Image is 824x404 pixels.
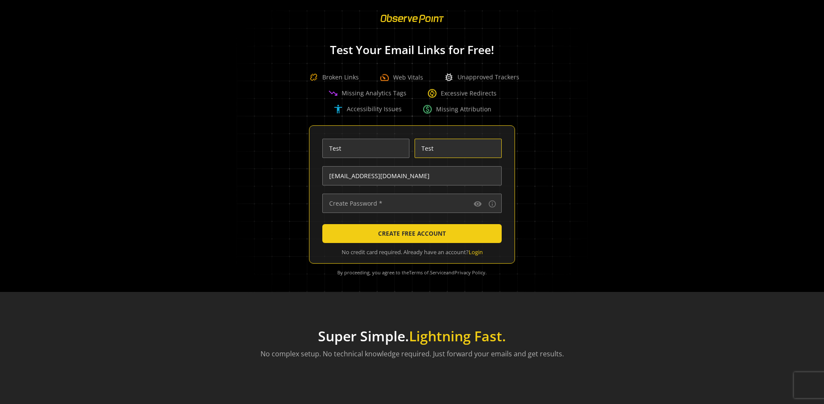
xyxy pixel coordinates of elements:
img: Broken Link [305,69,322,86]
div: Excessive Redirects [427,88,497,98]
input: Enter Email Address (name@work-email.com) * [322,166,502,185]
input: Enter Last Name * [415,139,502,158]
span: accessibility [333,104,343,114]
input: Enter First Name * [322,139,409,158]
div: Accessibility Issues [333,104,402,114]
input: Create Password * [322,194,502,213]
p: No complex setup. No technical knowledge required. Just forward your emails and get results. [261,349,564,359]
span: CREATE FREE ACCOUNT [378,226,446,241]
a: ObservePoint Homepage [375,20,449,28]
div: By proceeding, you agree to the and . [320,264,504,282]
a: Privacy Policy [454,269,485,276]
div: Broken Links [305,69,359,86]
h1: Test Your Email Links for Free! [223,44,601,56]
mat-icon: info_outline [488,200,497,208]
span: speed [379,72,390,82]
div: Unapproved Trackers [444,72,519,82]
h1: Super Simple. [261,328,564,344]
span: Lightning Fast. [409,327,506,345]
span: change_circle [427,88,437,98]
button: CREATE FREE ACCOUNT [322,224,502,243]
mat-icon: visibility [473,200,482,208]
a: Terms of Service [409,269,446,276]
div: Web Vitals [379,72,423,82]
button: Password requirements [487,199,497,209]
div: Missing Attribution [422,104,491,114]
span: bug_report [444,72,454,82]
div: Missing Analytics Tags [328,88,406,98]
span: trending_down [328,88,338,98]
div: No credit card required. Already have an account? [322,248,502,256]
a: Login [469,248,483,256]
span: paid [422,104,433,114]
